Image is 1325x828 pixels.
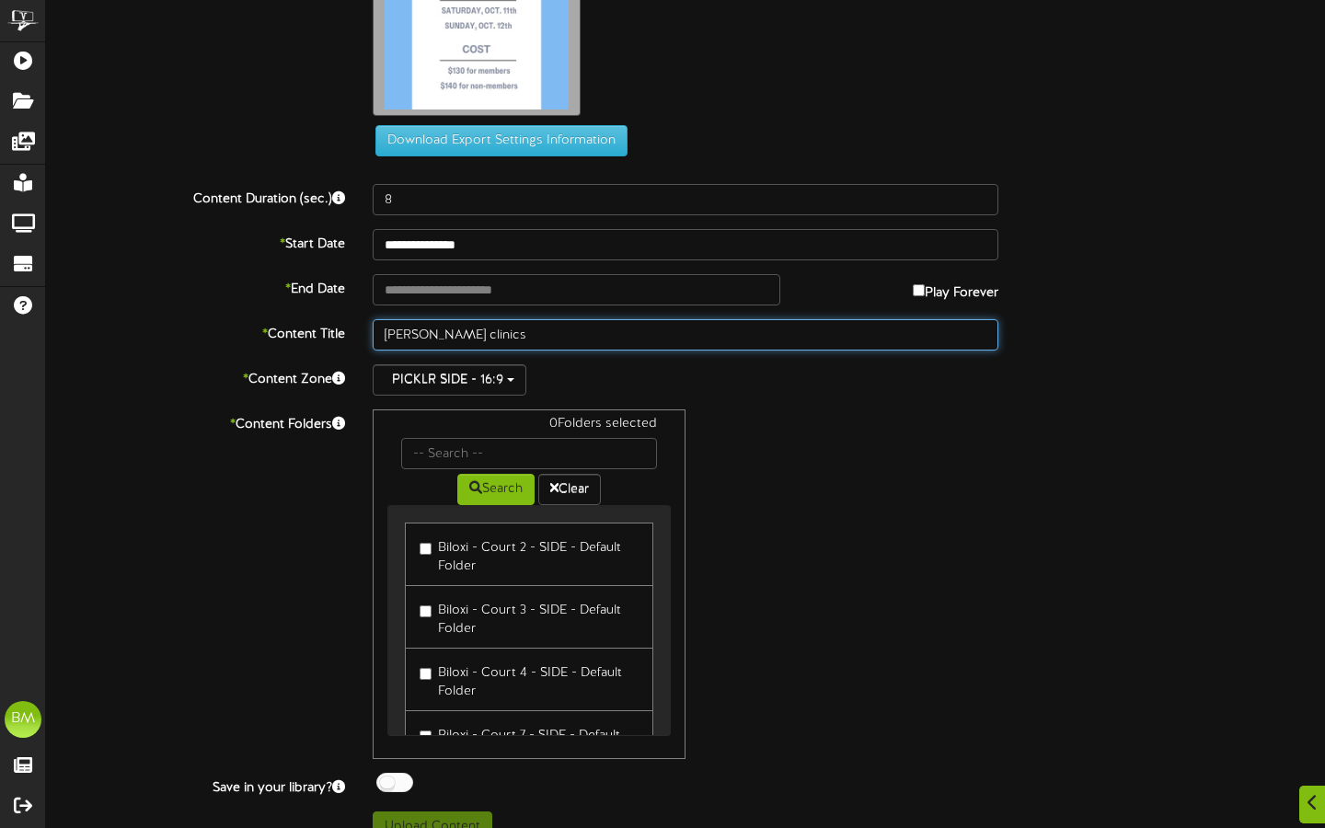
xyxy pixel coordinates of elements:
[32,319,359,344] label: Content Title
[420,543,432,555] input: Biloxi - Court 2 - SIDE - Default Folder
[913,274,998,303] label: Play Forever
[375,125,628,156] button: Download Export Settings Information
[373,319,998,351] input: Title of this Content
[32,184,359,209] label: Content Duration (sec.)
[32,229,359,254] label: Start Date
[32,773,359,798] label: Save in your library?
[373,364,526,396] button: PICKLR SIDE - 16:9
[32,364,359,389] label: Content Zone
[387,415,671,438] div: 0 Folders selected
[420,730,432,742] input: Biloxi - Court 7 - SIDE - Default Folder
[420,595,639,638] label: Biloxi - Court 3 - SIDE - Default Folder
[913,284,925,296] input: Play Forever
[32,409,359,434] label: Content Folders
[366,134,628,148] a: Download Export Settings Information
[420,533,639,576] label: Biloxi - Court 2 - SIDE - Default Folder
[420,720,639,764] label: Biloxi - Court 7 - SIDE - Default Folder
[420,668,432,680] input: Biloxi - Court 4 - SIDE - Default Folder
[538,474,601,505] button: Clear
[5,701,41,738] div: BM
[420,658,639,701] label: Biloxi - Court 4 - SIDE - Default Folder
[420,605,432,617] input: Biloxi - Court 3 - SIDE - Default Folder
[457,474,535,505] button: Search
[32,274,359,299] label: End Date
[401,438,657,469] input: -- Search --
